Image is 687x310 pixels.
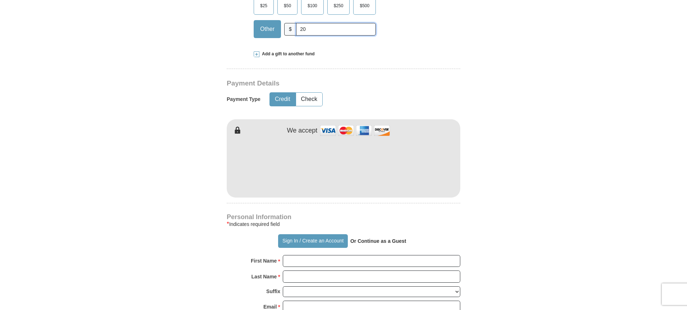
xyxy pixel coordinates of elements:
span: $25 [257,0,271,11]
div: Indicates required field [227,220,460,228]
span: Other [257,24,278,34]
button: Check [296,93,322,106]
button: Sign In / Create an Account [278,234,347,248]
strong: Or Continue as a Guest [350,238,406,244]
span: Add a gift to another fund [259,51,315,57]
strong: Last Name [252,272,277,282]
span: $250 [330,0,347,11]
span: $50 [280,0,295,11]
h5: Payment Type [227,96,260,102]
input: Other Amount [296,23,376,36]
strong: First Name [251,256,277,266]
strong: Suffix [266,286,280,296]
span: $500 [356,0,373,11]
span: $ [284,23,296,36]
button: Credit [270,93,295,106]
span: $100 [304,0,321,11]
h3: Payment Details [227,79,410,88]
h4: We accept [287,127,318,135]
img: credit cards accepted [319,123,391,138]
h4: Personal Information [227,214,460,220]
